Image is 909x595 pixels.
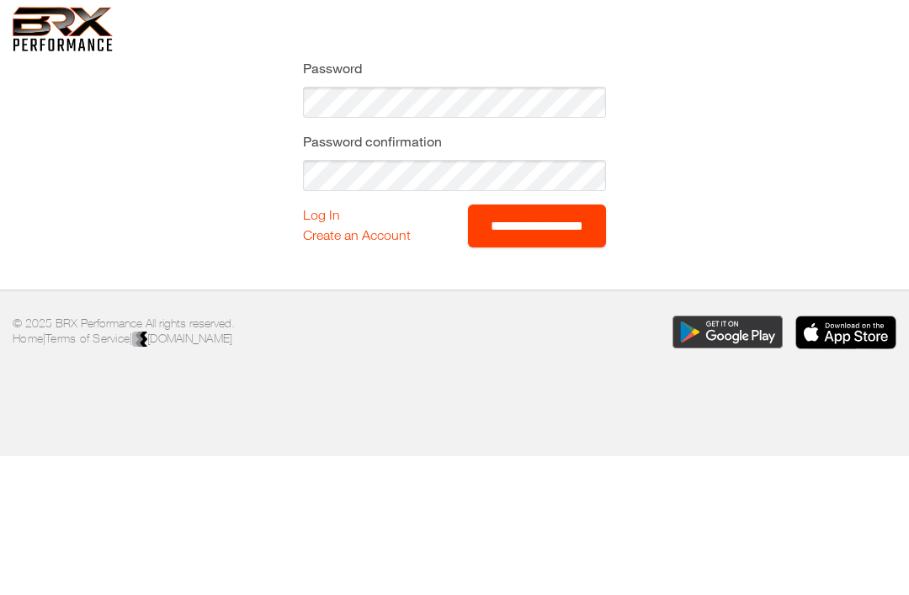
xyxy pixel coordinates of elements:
[795,316,896,349] img: Download the BRX Performance app for iOS
[672,316,784,349] img: Download the BRX Performance app for Google Play
[132,332,147,348] img: colorblack-fill
[303,131,606,151] label: Password confirmation
[13,316,442,348] p: © 2025 BRX Performance All rights reserved. | |
[45,332,130,345] a: Terms of Service
[303,58,606,78] label: Password
[13,7,113,51] img: 6f7da32581c89ca25d665dc3aae533e4f14fe3ef_original.svg
[303,207,340,222] a: Log In
[303,227,411,242] a: Create an Account
[132,332,232,345] a: [DOMAIN_NAME]
[13,332,43,345] a: Home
